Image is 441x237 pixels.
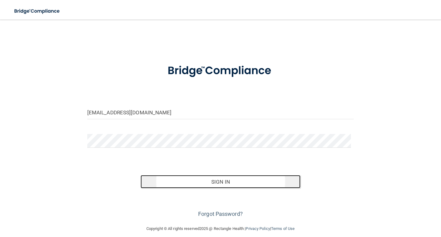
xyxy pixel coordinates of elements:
input: Email [87,105,354,119]
img: bridge_compliance_login_screen.278c3ca4.svg [9,5,66,17]
img: bridge_compliance_login_screen.278c3ca4.svg [156,56,285,85]
button: Sign In [141,175,300,189]
a: Privacy Policy [246,226,270,231]
a: Terms of Use [271,226,295,231]
a: Forgot Password? [198,211,243,217]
